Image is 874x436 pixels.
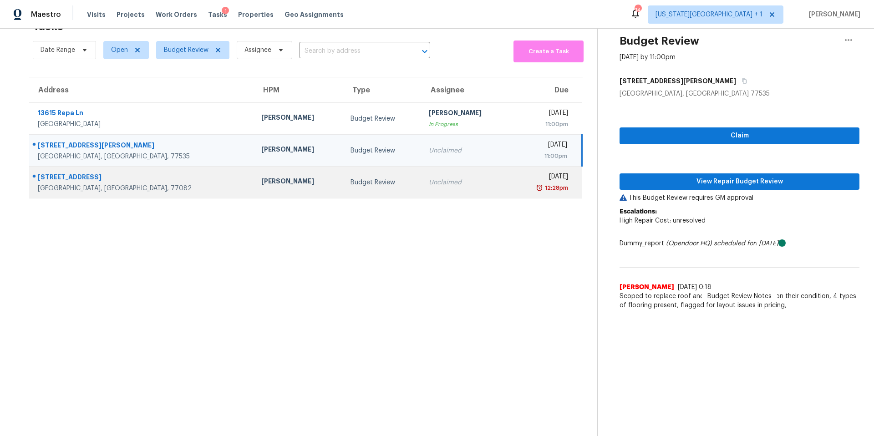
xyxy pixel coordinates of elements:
[244,46,271,55] span: Assignee
[511,77,582,103] th: Due
[620,239,859,248] div: Dummy_report
[351,146,414,155] div: Budget Review
[513,41,584,62] button: Create a Task
[285,10,344,19] span: Geo Assignments
[38,152,247,161] div: [GEOGRAPHIC_DATA], [GEOGRAPHIC_DATA], 77535
[422,77,511,103] th: Assignee
[518,108,568,120] div: [DATE]
[429,146,503,155] div: Unclaimed
[418,45,431,58] button: Open
[627,130,852,142] span: Claim
[702,292,777,301] span: Budget Review Notes
[31,10,61,19] span: Maestro
[543,183,568,193] div: 12:28pm
[518,120,568,129] div: 11:00pm
[343,77,422,103] th: Type
[351,178,414,187] div: Budget Review
[620,218,706,224] span: High Repair Cost: unresolved
[261,113,336,124] div: [PERSON_NAME]
[156,10,197,19] span: Work Orders
[518,172,568,183] div: [DATE]
[208,11,227,18] span: Tasks
[736,73,748,89] button: Copy Address
[666,240,712,247] i: (Opendoor HQ)
[429,178,503,187] div: Unclaimed
[620,292,859,310] span: Scoped to replace roof and to water heater based on their condition, 4 types of flooring present,...
[620,193,859,203] p: This Budget Review requires GM approval
[29,77,254,103] th: Address
[87,10,106,19] span: Visits
[620,127,859,144] button: Claim
[117,10,145,19] span: Projects
[38,108,247,120] div: 13615 Repa Ln
[678,284,711,290] span: [DATE] 0:18
[536,183,543,193] img: Overdue Alarm Icon
[351,114,414,123] div: Budget Review
[261,177,336,188] div: [PERSON_NAME]
[41,46,75,55] span: Date Range
[518,140,567,152] div: [DATE]
[164,46,208,55] span: Budget Review
[429,108,503,120] div: [PERSON_NAME]
[261,145,336,156] div: [PERSON_NAME]
[620,53,676,62] div: [DATE] by 11:00pm
[38,172,247,184] div: [STREET_ADDRESS]
[33,22,63,31] h2: Tasks
[518,46,579,57] span: Create a Task
[805,10,860,19] span: [PERSON_NAME]
[518,152,567,161] div: 11:00pm
[429,120,503,129] div: In Progress
[620,36,699,46] h2: Budget Review
[222,7,229,16] div: 1
[38,120,247,129] div: [GEOGRAPHIC_DATA]
[238,10,274,19] span: Properties
[620,76,736,86] h5: [STREET_ADDRESS][PERSON_NAME]
[714,240,778,247] i: scheduled for: [DATE]
[655,10,762,19] span: [US_STATE][GEOGRAPHIC_DATA] + 1
[111,46,128,55] span: Open
[38,184,247,193] div: [GEOGRAPHIC_DATA], [GEOGRAPHIC_DATA], 77082
[620,208,657,215] b: Escalations:
[254,77,343,103] th: HPM
[620,283,674,292] span: [PERSON_NAME]
[620,89,859,98] div: [GEOGRAPHIC_DATA], [GEOGRAPHIC_DATA] 77535
[38,141,247,152] div: [STREET_ADDRESS][PERSON_NAME]
[299,44,405,58] input: Search by address
[620,173,859,190] button: View Repair Budget Review
[627,176,852,188] span: View Repair Budget Review
[635,5,641,15] div: 14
